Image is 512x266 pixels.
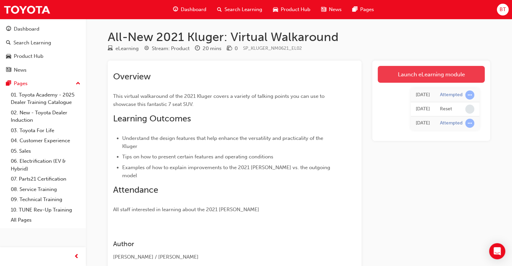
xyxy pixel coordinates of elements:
[227,46,232,52] span: money-icon
[108,44,139,53] div: Type
[8,125,83,136] a: 03. Toyota For Life
[122,154,273,160] span: Tips on how to present certain features and operating conditions
[115,45,139,52] div: eLearning
[217,5,222,14] span: search-icon
[8,184,83,195] a: 08. Service Training
[281,6,310,13] span: Product Hub
[416,105,430,113] div: Thu Jun 26 2025 09:43:06 GMT+0930 (Australian Central Standard Time)
[416,119,430,127] div: Thu Jun 26 2025 09:31:08 GMT+0930 (Australian Central Standard Time)
[113,113,191,124] span: Learning Outcomes
[8,215,83,225] a: All Pages
[108,30,490,44] h1: All-New 2021 Kluger: Virtual Walkaround
[243,45,302,51] span: Learning resource code
[329,6,342,13] span: News
[225,6,262,13] span: Search Learning
[440,106,452,112] div: Reset
[8,156,83,174] a: 06. Electrification (EV & Hybrid)
[144,44,190,53] div: Stream
[321,5,326,14] span: news-icon
[113,185,158,195] span: Attendance
[6,67,11,73] span: news-icon
[14,80,28,87] div: Pages
[489,243,505,259] div: Open Intercom Messenger
[144,46,149,52] span: target-icon
[8,136,83,146] a: 04. Customer Experience
[195,46,200,52] span: clock-icon
[440,120,463,126] div: Attempted
[195,44,221,53] div: Duration
[3,37,83,49] a: Search Learning
[497,4,509,15] button: BT
[203,45,221,52] div: 20 mins
[316,3,347,16] a: news-iconNews
[6,53,11,60] span: car-icon
[465,90,474,100] span: learningRecordVerb_ATTEMPT-icon
[3,23,83,35] a: Dashboard
[122,135,325,149] span: Understand the design features that help enhance the versatility and practicality of the Kluger
[168,3,212,16] a: guage-iconDashboard
[347,3,379,16] a: pages-iconPages
[3,77,83,90] button: Pages
[227,44,238,53] div: Price
[378,66,485,83] a: Launch eLearning module
[14,25,39,33] div: Dashboard
[173,5,178,14] span: guage-icon
[8,205,83,215] a: 10. TUNE Rev-Up Training
[6,26,11,32] span: guage-icon
[465,105,474,114] span: learningRecordVerb_NONE-icon
[6,40,11,46] span: search-icon
[3,22,83,77] button: DashboardSearch LearningProduct HubNews
[6,81,11,87] span: pages-icon
[3,64,83,76] a: News
[14,52,43,60] div: Product Hub
[122,164,332,179] span: Examples of how to explain improvements to the 2021 [PERSON_NAME] vs. the outgoing model
[152,45,190,52] div: Stream: Product
[74,253,79,261] span: prev-icon
[3,2,50,17] img: Trak
[440,92,463,98] div: Attempted
[113,206,259,213] span: All staff interested in learning about the 2021 [PERSON_NAME]
[360,6,374,13] span: Pages
[113,93,326,107] span: This virtual walkaround of the 2021 Kluger covers a variety of talking points you can use to show...
[8,174,83,184] a: 07. Parts21 Certification
[13,39,51,47] div: Search Learning
[14,66,27,74] div: News
[8,90,83,108] a: 01. Toyota Academy - 2025 Dealer Training Catalogue
[416,91,430,99] div: Thu Jun 26 2025 09:43:07 GMT+0930 (Australian Central Standard Time)
[8,108,83,125] a: 02. New - Toyota Dealer Induction
[108,46,113,52] span: learningResourceType_ELEARNING-icon
[268,3,316,16] a: car-iconProduct Hub
[235,45,238,52] div: 0
[465,119,474,128] span: learningRecordVerb_ATTEMPT-icon
[181,6,206,13] span: Dashboard
[3,50,83,63] a: Product Hub
[76,79,80,88] span: up-icon
[273,5,278,14] span: car-icon
[352,5,357,14] span: pages-icon
[113,253,332,261] div: [PERSON_NAME] / [PERSON_NAME]
[500,6,506,13] span: BT
[8,194,83,205] a: 09. Technical Training
[8,146,83,156] a: 05. Sales
[113,71,151,82] span: Overview
[212,3,268,16] a: search-iconSearch Learning
[113,240,332,248] h3: Author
